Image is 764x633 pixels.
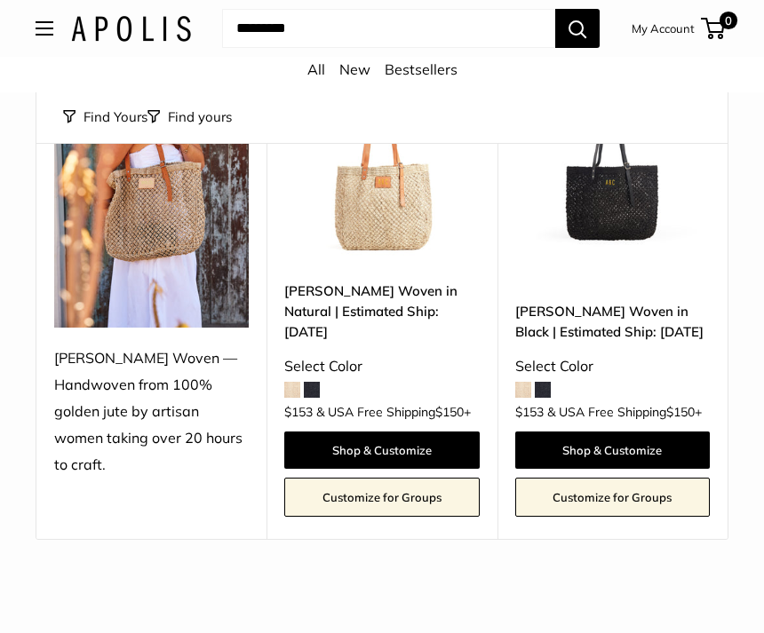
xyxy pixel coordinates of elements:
[284,281,479,343] a: [PERSON_NAME] Woven in Natural | Estimated Ship: [DATE]
[703,18,725,39] a: 0
[284,353,479,380] div: Select Color
[515,301,710,343] a: [PERSON_NAME] Woven in Black | Estimated Ship: [DATE]
[435,404,464,420] span: $150
[63,105,147,130] button: Find Yours
[666,404,695,420] span: $150
[71,16,191,42] img: Apolis
[555,9,600,48] button: Search
[316,406,471,418] span: & USA Free Shipping +
[284,478,479,517] a: Customize for Groups
[515,353,710,380] div: Select Color
[515,478,710,517] a: Customize for Groups
[284,404,313,420] span: $153
[385,60,458,78] a: Bestsellers
[284,68,479,263] img: Mercado Woven in Natural | Estimated Ship: Oct. 19th
[515,431,710,469] a: Shop & Customize
[307,60,325,78] a: All
[339,60,370,78] a: New
[54,68,249,328] img: Mercado Woven — Handwoven from 100% golden jute by artisan women taking over 20 hours to craft.
[284,68,479,263] a: Mercado Woven in Natural | Estimated Ship: Oct. 19thMercado Woven in Natural | Estimated Ship: Oc...
[515,68,710,263] a: Mercado Woven in Black | Estimated Ship: Oct. 19thMercado Woven in Black | Estimated Ship: Oct. 19th
[720,12,737,29] span: 0
[515,68,710,263] img: Mercado Woven in Black | Estimated Ship: Oct. 19th
[54,345,249,479] div: [PERSON_NAME] Woven — Handwoven from 100% golden jute by artisan women taking over 20 hours to cr...
[222,9,555,48] input: Search...
[547,406,702,418] span: & USA Free Shipping +
[36,21,53,36] button: Open menu
[515,404,544,420] span: $153
[284,431,479,469] a: Shop & Customize
[632,18,695,39] a: My Account
[147,105,232,130] button: Filter collection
